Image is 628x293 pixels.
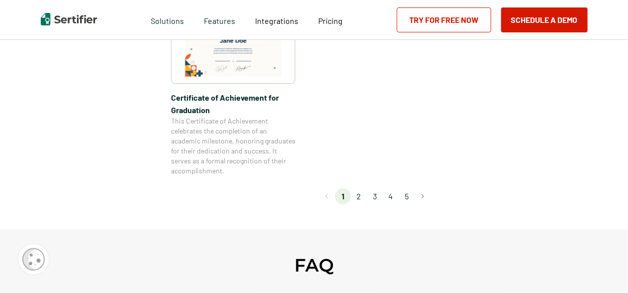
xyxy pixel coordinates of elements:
[399,188,415,204] li: page 5
[294,254,334,276] h2: FAQ
[501,7,588,32] button: Schedule a Demo
[367,188,383,204] li: page 3
[335,188,351,204] li: page 1
[383,188,399,204] li: page 4
[185,8,281,77] img: Certificate of Achievement for Graduation
[151,13,184,26] span: Solutions
[397,7,491,32] a: Try for Free Now
[255,16,298,25] span: Integrations
[319,188,335,204] button: Go to previous page
[22,248,45,271] img: Cookie Popup Icon
[171,91,295,116] span: Certificate of Achievement for Graduation
[318,16,343,25] span: Pricing
[255,13,298,26] a: Integrations
[578,245,628,293] iframe: Chat Widget
[415,188,431,204] button: Go to next page
[318,13,343,26] a: Pricing
[204,13,235,26] span: Features
[171,1,295,176] a: Certificate of Achievement for GraduationCertificate of Achievement for GraduationThis Certificat...
[171,116,295,176] span: This Certificate of Achievement celebrates the completion of an academic milestone, honoring grad...
[41,13,97,25] img: Sertifier | Digital Credentialing Platform
[351,188,367,204] li: page 2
